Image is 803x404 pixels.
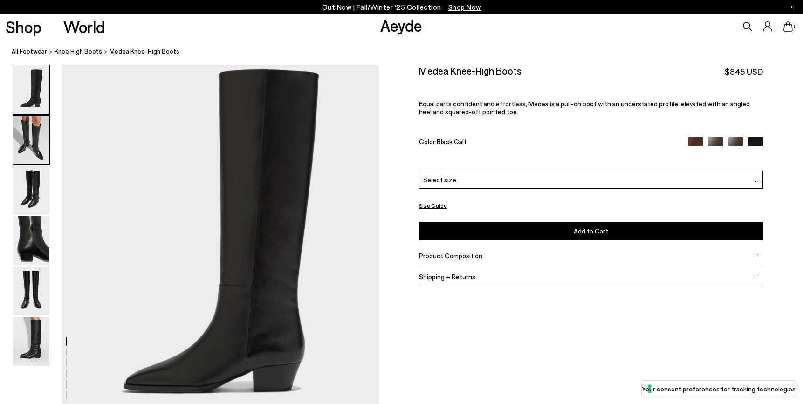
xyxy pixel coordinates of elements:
span: Black Calf [437,137,467,145]
span: $845 USD [725,66,763,77]
img: Medea Knee-High Boots - Image 2 [13,116,49,164]
button: Your consent preferences for tracking technologies [642,381,796,397]
img: Medea Knee-High Boots - Image 6 [13,317,49,366]
img: Medea Knee-High Boots - Image 1 [13,65,49,114]
h2: Medea Knee-High Boots [419,65,522,76]
a: 0 [783,21,793,32]
span: Navigate to /collections/new-in [448,3,481,11]
p: Equal parts confident and effortless, Medea is a pull-on boot with an understated profile, elevat... [419,100,763,116]
label: Your consent preferences for tracking technologies [642,384,796,394]
img: svg%3E [753,253,758,258]
span: 0 [793,24,797,29]
div: Color: [419,137,678,148]
span: Select size [423,175,456,185]
img: Medea Knee-High Boots - Image 5 [13,267,49,315]
a: World [63,19,105,35]
nav: breadcrumb [12,39,803,65]
button: Add to Cart [419,222,763,240]
img: Medea Knee-High Boots - Image 4 [13,216,49,265]
p: Out Now | Fall/Winter ‘25 Collection [322,1,481,13]
a: All Footwear [12,47,47,56]
a: knee high boots [55,47,102,56]
span: Medea Knee-High Boots [110,47,179,56]
img: Medea Knee-High Boots - Image 3 [13,166,49,215]
a: Shop [6,19,41,35]
img: svg%3E [753,274,758,279]
span: Shipping + Returns [419,273,475,281]
span: Add to Cart [574,227,608,235]
button: Size Guide [419,199,447,211]
img: svg%3E [754,179,759,184]
span: knee high boots [55,48,102,55]
span: Product Composition [419,252,482,260]
a: Aeyde [380,15,422,35]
